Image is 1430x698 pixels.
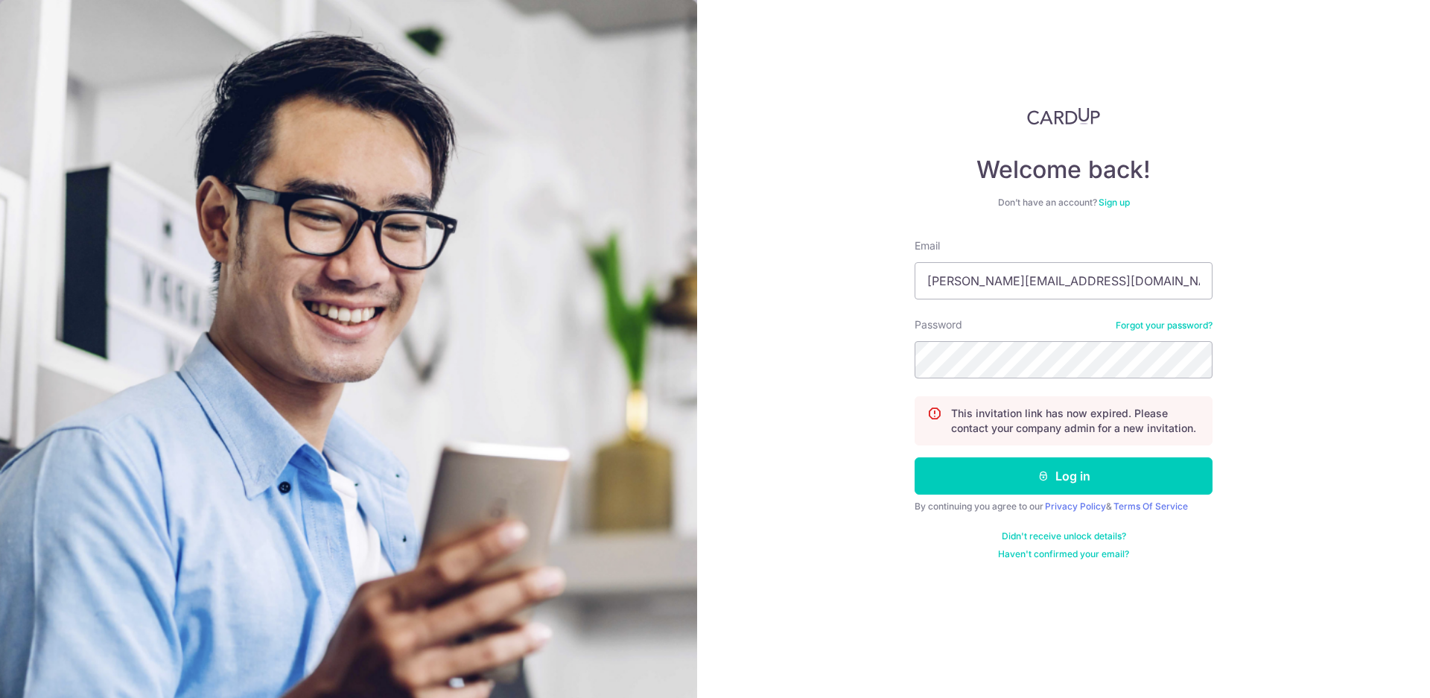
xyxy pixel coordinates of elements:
[915,457,1213,495] button: Log in
[1113,501,1188,512] a: Terms Of Service
[1099,197,1130,208] a: Sign up
[1027,107,1100,125] img: CardUp Logo
[1116,320,1213,331] a: Forgot your password?
[915,197,1213,209] div: Don’t have an account?
[951,406,1200,436] p: This invitation link has now expired. Please contact your company admin for a new invitation.
[915,262,1213,299] input: Enter your Email
[915,501,1213,513] div: By continuing you agree to our &
[1045,501,1106,512] a: Privacy Policy
[915,155,1213,185] h4: Welcome back!
[915,317,962,332] label: Password
[998,548,1129,560] a: Haven't confirmed your email?
[915,238,940,253] label: Email
[1002,530,1126,542] a: Didn't receive unlock details?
